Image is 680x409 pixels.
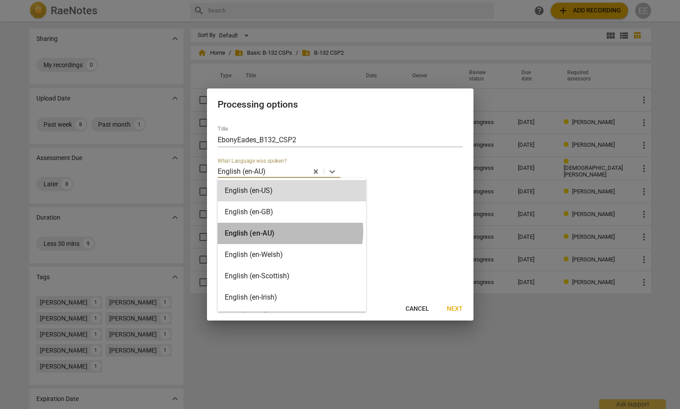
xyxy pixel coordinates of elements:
[218,99,463,110] h2: Processing options
[218,244,366,265] div: English (en-Welsh)
[218,159,287,164] label: What Language was spoken?
[447,305,463,313] span: Next
[218,308,366,329] div: Spanish
[406,305,429,313] span: Cancel
[398,301,436,317] button: Cancel
[218,166,266,176] p: English (en-AU)
[440,301,470,317] button: Next
[218,180,366,201] div: English (en-US)
[218,287,366,308] div: English (en-Irish)
[218,265,366,287] div: English (en-Scottish)
[218,201,366,223] div: English (en-GB)
[218,127,228,132] label: Title
[218,223,366,244] div: English (en-AU)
